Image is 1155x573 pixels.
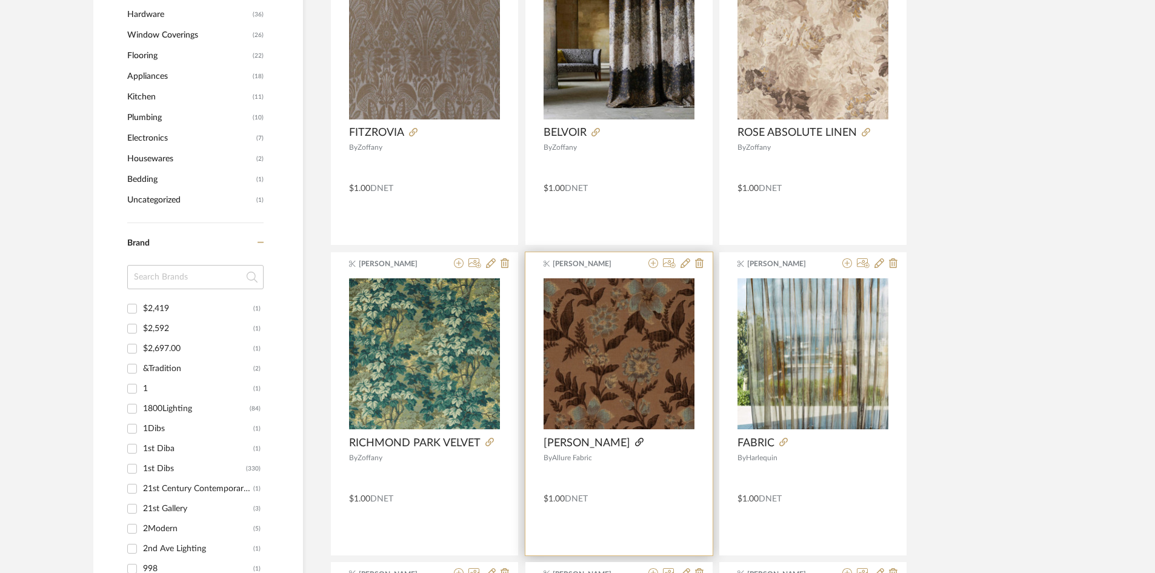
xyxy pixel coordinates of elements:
[143,399,250,418] div: 1800Lighting
[143,419,253,438] div: 1Dibs
[143,339,253,358] div: $2,697.00
[127,169,253,190] span: Bedding
[253,339,261,358] div: (1)
[256,129,264,148] span: (7)
[544,144,552,151] span: By
[544,454,552,461] span: By
[349,495,370,503] span: $1.00
[127,265,264,289] input: Search Brands
[143,379,253,398] div: 1
[746,454,777,461] span: Harlequin
[359,258,435,269] span: [PERSON_NAME]
[349,126,404,139] span: FITZROVIA
[256,190,264,210] span: (1)
[565,495,588,503] span: DNET
[143,459,246,478] div: 1st Dibs
[737,184,759,193] span: $1.00
[253,419,261,438] div: (1)
[253,499,261,518] div: (3)
[746,144,771,151] span: Zoffany
[253,299,261,318] div: (1)
[253,67,264,86] span: (18)
[544,437,630,450] span: [PERSON_NAME]
[747,258,824,269] span: [PERSON_NAME]
[544,278,694,430] div: 0
[358,454,382,461] span: Zoffany
[253,25,264,45] span: (26)
[253,479,261,498] div: (1)
[349,437,481,450] span: RICHMOND PARK VELVET
[370,184,393,193] span: DNET
[250,399,261,418] div: (84)
[553,258,629,269] span: [PERSON_NAME]
[253,108,264,127] span: (10)
[253,87,264,107] span: (11)
[737,278,888,429] img: FABRIC
[544,126,587,139] span: BELVOIR
[349,454,358,461] span: By
[253,519,261,538] div: (5)
[370,495,393,503] span: DNET
[737,144,746,151] span: By
[127,128,253,149] span: Electronics
[349,144,358,151] span: By
[253,319,261,338] div: (1)
[143,499,253,518] div: 21st Gallery
[256,149,264,169] span: (2)
[127,25,250,45] span: Window Coverings
[143,299,253,318] div: $2,419
[127,66,250,87] span: Appliances
[737,437,774,450] span: FABRIC
[143,319,253,338] div: $2,592
[143,519,253,538] div: 2Modern
[759,184,782,193] span: DNET
[143,439,253,458] div: 1st Diba
[127,87,250,107] span: Kitchen
[544,184,565,193] span: $1.00
[127,239,150,247] span: Brand
[127,107,250,128] span: Plumbing
[358,144,382,151] span: Zoffany
[737,495,759,503] span: $1.00
[253,46,264,65] span: (22)
[552,454,592,461] span: Allure Fabric
[737,454,746,461] span: By
[246,459,261,478] div: (330)
[253,439,261,458] div: (1)
[143,359,253,378] div: &Tradition
[143,479,253,498] div: 21st Century Contemporary Minimal White Velvet Bench With Black Lacquered Base
[349,278,500,429] img: RICHMOND PARK VELVET
[759,495,782,503] span: DNET
[565,184,588,193] span: DNET
[737,126,857,139] span: ROSE ABSOLUTE LINEN
[143,539,253,558] div: 2nd Ave Lighting
[349,184,370,193] span: $1.00
[253,5,264,24] span: (36)
[544,278,694,429] img: RM Coco
[552,144,577,151] span: Zoffany
[256,170,264,189] span: (1)
[253,539,261,558] div: (1)
[127,190,253,210] span: Uncategorized
[544,495,565,503] span: $1.00
[127,45,250,66] span: Flooring
[253,359,261,378] div: (2)
[127,149,253,169] span: Housewares
[253,379,261,398] div: (1)
[127,4,250,25] span: Hardware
